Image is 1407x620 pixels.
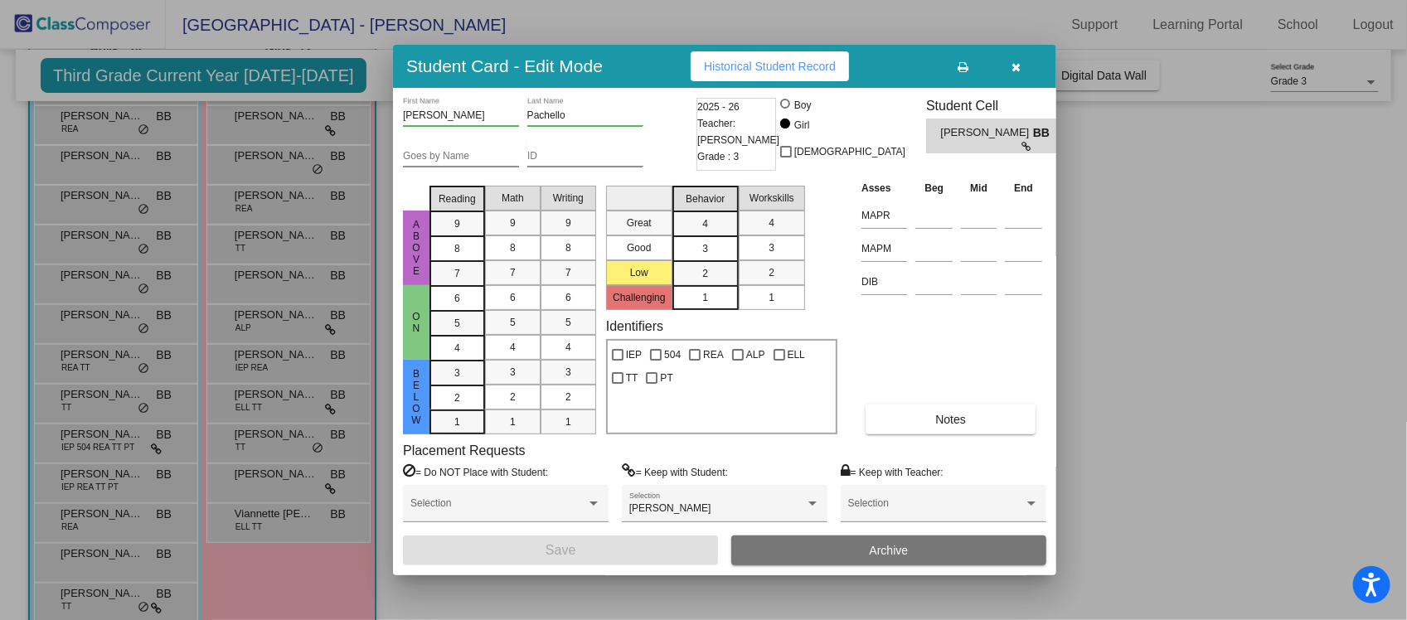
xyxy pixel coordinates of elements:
[702,241,708,256] span: 3
[510,240,516,255] span: 8
[454,316,460,331] span: 5
[510,265,516,280] span: 7
[565,216,571,230] span: 9
[409,368,424,426] span: Below
[686,191,725,206] span: Behavior
[565,340,571,355] span: 4
[935,413,966,426] span: Notes
[510,216,516,230] span: 9
[454,266,460,281] span: 7
[870,544,909,557] span: Archive
[793,118,810,133] div: Girl
[793,98,812,113] div: Boy
[565,240,571,255] span: 8
[565,414,571,429] span: 1
[664,345,681,365] span: 504
[565,365,571,380] span: 3
[769,265,774,280] span: 2
[857,179,911,197] th: Asses
[565,390,571,404] span: 2
[409,219,424,277] span: Above
[403,463,548,480] label: = Do NOT Place with Student:
[403,151,519,162] input: goes by name
[403,443,526,458] label: Placement Requests
[454,414,460,429] span: 1
[1001,179,1046,197] th: End
[510,290,516,305] span: 6
[788,345,805,365] span: ELL
[454,291,460,306] span: 6
[703,345,724,365] span: REA
[403,535,718,565] button: Save
[731,535,1046,565] button: Archive
[841,463,944,480] label: = Keep with Teacher:
[691,51,849,81] button: Historical Student Record
[454,390,460,405] span: 2
[454,216,460,231] span: 9
[565,290,571,305] span: 6
[866,404,1036,434] button: Notes
[861,236,907,261] input: assessment
[553,191,584,206] span: Writing
[769,290,774,305] span: 1
[769,216,774,230] span: 4
[565,315,571,330] span: 5
[702,290,708,305] span: 1
[702,266,708,281] span: 2
[409,311,424,334] span: On
[957,179,1001,197] th: Mid
[697,115,779,148] span: Teacher: [PERSON_NAME]
[750,191,794,206] span: Workskills
[941,124,1033,142] span: [PERSON_NAME]
[746,345,765,365] span: ALP
[565,265,571,280] span: 7
[510,315,516,330] span: 5
[704,60,836,73] span: Historical Student Record
[406,56,603,76] h3: Student Card - Edit Mode
[660,368,672,388] span: PT
[510,414,516,429] span: 1
[697,148,739,165] span: Grade : 3
[861,269,907,294] input: assessment
[697,99,740,115] span: 2025 - 26
[439,191,476,206] span: Reading
[502,191,524,206] span: Math
[794,142,905,162] span: [DEMOGRAPHIC_DATA]
[1033,124,1056,142] span: BB
[454,341,460,356] span: 4
[702,216,708,231] span: 4
[622,463,728,480] label: = Keep with Student:
[626,345,642,365] span: IEP
[454,241,460,256] span: 8
[454,366,460,380] span: 3
[546,543,575,557] span: Save
[926,98,1070,114] h3: Student Cell
[626,368,638,388] span: TT
[629,502,711,514] span: [PERSON_NAME]
[606,318,663,334] label: Identifiers
[510,340,516,355] span: 4
[911,179,957,197] th: Beg
[510,390,516,404] span: 2
[769,240,774,255] span: 3
[510,365,516,380] span: 3
[861,203,907,228] input: assessment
